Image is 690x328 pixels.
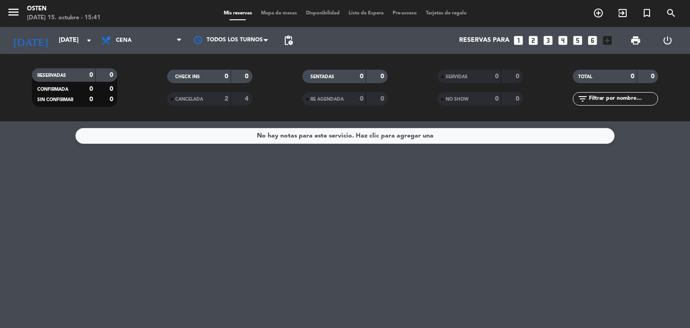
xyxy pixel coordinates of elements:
[388,11,421,16] span: Pre-acceso
[578,75,592,79] span: TOTAL
[27,4,101,13] div: Osten
[651,73,656,80] strong: 0
[89,86,93,92] strong: 0
[380,96,386,102] strong: 0
[257,131,433,141] div: No hay notas para este servicio. Haz clic para agregar una
[631,73,634,80] strong: 0
[175,97,203,102] span: CANCELADA
[225,73,228,80] strong: 0
[7,5,20,22] button: menu
[27,13,101,22] div: [DATE] 15. octubre - 15:41
[516,73,521,80] strong: 0
[257,11,301,16] span: Mapa de mesas
[446,75,468,79] span: SERVIDAS
[651,27,683,54] div: LOG OUT
[360,96,363,102] strong: 0
[310,97,344,102] span: RE AGENDADA
[527,35,539,46] i: looks_two
[662,35,673,46] i: power_settings_new
[630,35,641,46] span: print
[89,96,93,102] strong: 0
[495,96,499,102] strong: 0
[617,8,628,18] i: exit_to_app
[310,75,334,79] span: SENTADAS
[577,93,588,104] i: filter_list
[421,11,471,16] span: Tarjetas de regalo
[513,35,524,46] i: looks_one
[360,73,363,80] strong: 0
[602,35,613,46] i: add_box
[557,35,569,46] i: looks_4
[37,73,66,78] span: RESERVADAS
[245,96,250,102] strong: 4
[110,86,115,92] strong: 0
[110,96,115,102] strong: 0
[89,72,93,78] strong: 0
[446,97,469,102] span: NO SHOW
[225,96,228,102] strong: 2
[588,94,658,104] input: Filtrar por nombre...
[542,35,554,46] i: looks_3
[84,35,94,46] i: arrow_drop_down
[110,72,115,78] strong: 0
[516,96,521,102] strong: 0
[495,73,499,80] strong: 0
[641,8,652,18] i: turned_in_not
[7,5,20,19] i: menu
[459,37,509,44] span: Reservas para
[37,98,73,102] span: SIN CONFIRMAR
[344,11,388,16] span: Lista de Espera
[301,11,344,16] span: Disponibilidad
[587,35,598,46] i: looks_6
[219,11,257,16] span: Mis reservas
[283,35,294,46] span: pending_actions
[380,73,386,80] strong: 0
[245,73,250,80] strong: 0
[7,31,54,50] i: [DATE]
[175,75,200,79] span: CHECK INS
[593,8,604,18] i: add_circle_outline
[116,37,132,44] span: Cena
[666,8,677,18] i: search
[37,87,68,92] span: CONFIRMADA
[572,35,584,46] i: looks_5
